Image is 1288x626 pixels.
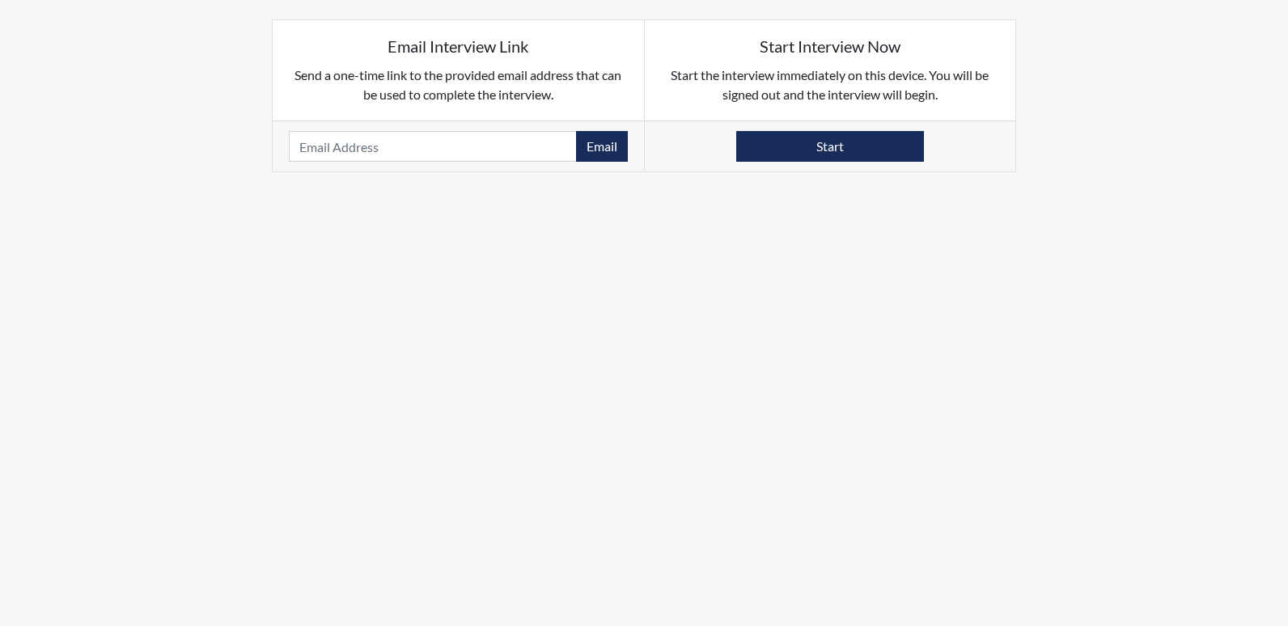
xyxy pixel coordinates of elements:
[289,36,628,56] h5: Email Interview Link
[736,131,924,162] button: Start
[661,66,1000,104] p: Start the interview immediately on this device. You will be signed out and the interview will begin.
[289,131,577,162] input: Email Address
[661,36,1000,56] h5: Start Interview Now
[289,66,628,104] p: Send a one-time link to the provided email address that can be used to complete the interview.
[576,131,628,162] button: Email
